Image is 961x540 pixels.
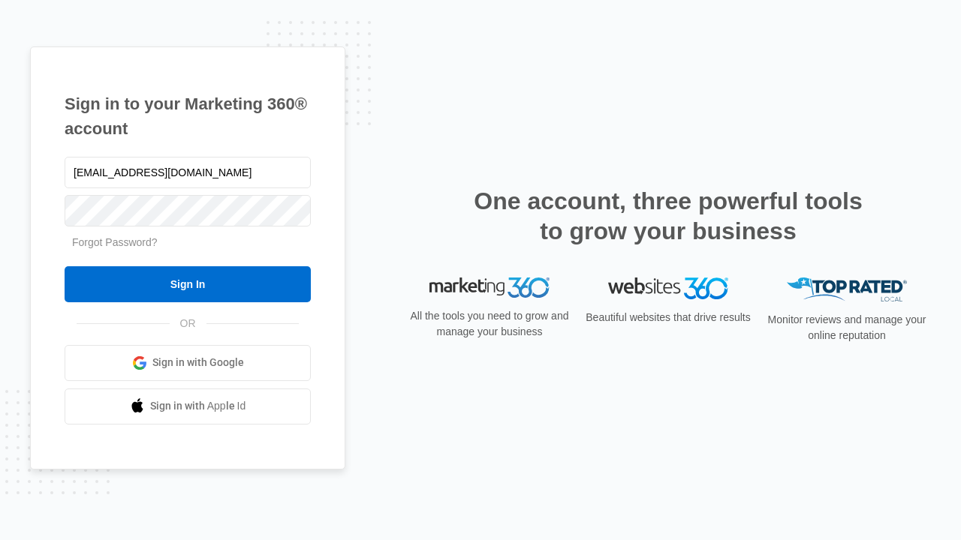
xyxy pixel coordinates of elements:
[65,266,311,302] input: Sign In
[72,236,158,248] a: Forgot Password?
[65,91,311,141] h1: Sign in to your Marketing 360® account
[584,310,752,325] p: Beautiful websites that drive results
[150,398,246,414] span: Sign in with Apple Id
[65,345,311,381] a: Sign in with Google
[763,312,931,343] p: Monitor reviews and manage your online reputation
[405,308,574,340] p: All the tools you need to grow and manage your business
[469,186,867,246] h2: One account, three powerful tools to grow your business
[65,388,311,424] a: Sign in with Apple Id
[152,355,244,370] span: Sign in with Google
[170,316,206,331] span: OR
[65,157,311,188] input: Email
[787,277,907,302] img: Top Rated Local
[608,277,728,299] img: Websites 360
[429,277,550,298] img: Marketing 360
